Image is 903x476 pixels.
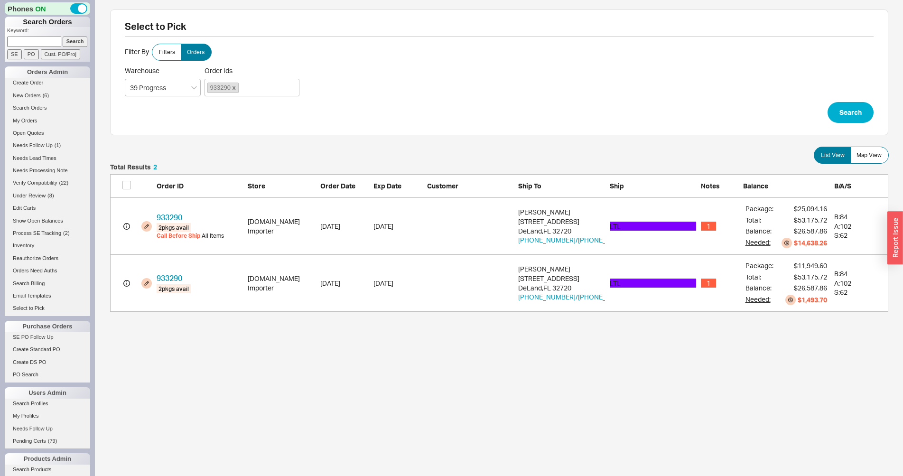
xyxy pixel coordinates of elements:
svg: open menu [191,86,197,90]
a: Pending Certs(79) [5,436,90,446]
div: Total: [745,272,773,282]
input: Order Ids933290 [241,81,247,94]
div: 8/14/25 [320,279,369,288]
input: Cust. PO/Proj [41,49,80,59]
span: Pending Certs [13,438,46,444]
a: Needs Follow Up [5,424,90,434]
div: Total: [745,215,773,225]
span: Call Before Ship [157,232,200,239]
div: Phones [5,2,90,15]
span: Order Date [320,182,355,190]
div: Package: [745,261,773,271]
a: Verify Compatibility(22) [5,178,90,188]
div: [DOMAIN_NAME] [248,217,315,226]
span: ( 22 ) [59,180,69,186]
div: B: 84 [834,212,883,222]
div: S: 62 [834,231,883,240]
span: 1 [701,222,716,231]
a: Search Products [5,465,90,475]
span: New Orders [13,93,41,98]
span: Orders [187,48,205,56]
a: Email Templates [5,291,90,301]
input: Search [63,37,88,47]
span: ( 79 ) [48,438,57,444]
div: [PERSON_NAME] [518,264,605,274]
div: A: 102 [834,222,883,231]
span: Needs Follow Up [13,426,53,431]
div: 8/15/25 [373,222,422,231]
span: ( 1 ) [55,142,61,148]
span: Warehouse [125,66,159,75]
div: 9/18/25 [373,279,422,288]
div: [PERSON_NAME] [518,207,605,217]
a: My Profiles [5,411,90,421]
div: 8/14/25 [320,222,369,231]
span: Filter By [125,47,149,56]
div: Needed: [745,238,773,248]
a: Needs Follow Up(1) [5,140,90,150]
h2: Select to Pick [125,22,874,37]
a: Search Billing [5,279,90,289]
div: Balance: [745,226,773,236]
div: Balance: [745,283,773,293]
div: Importer [248,226,315,236]
span: ON [35,4,46,14]
a: New Orders(6) [5,91,90,101]
span: List View [821,151,845,159]
span: Store [248,182,265,190]
a: Needs Processing Note [5,166,90,176]
span: Order ID [157,182,184,190]
div: Package: [745,204,773,214]
span: Notes [701,182,720,190]
p: Keyword: [7,27,90,37]
span: Needs Follow Up [13,142,53,148]
div: $53,175.72 [794,272,827,282]
a: Needs Lead Times [5,153,90,163]
span: Process SE Tracking [13,230,61,236]
span: 2 [153,163,157,171]
span: Balance [743,182,768,190]
span: 1 [701,279,716,288]
input: Select... [125,79,201,96]
a: Open Quotes [5,128,90,138]
a: Under Review(8) [5,191,90,201]
a: Create DS PO [5,357,90,367]
a: Search Orders [5,103,90,113]
a: Create Order [5,78,90,88]
span: Verify Compatibility [13,180,57,186]
a: My Orders [5,116,90,126]
span: Ship [610,182,624,190]
span: 933290 [207,83,239,93]
div: Products Admin [5,453,90,465]
span: 2 pkgs avail [157,284,191,293]
div: Purchase Orders [5,321,90,332]
span: Needs Processing Note [13,168,68,173]
div: [DOMAIN_NAME] [248,274,315,283]
input: PO [24,49,39,59]
span: ( 8 ) [47,193,54,198]
div: Orders Admin [5,66,90,78]
span: Search [839,107,862,118]
a: Inventory [5,241,90,251]
a: Orders Need Auths [5,266,90,276]
div: All Items [157,232,243,240]
a: Reauthorize Orders [5,253,90,263]
span: Order Ids [205,66,299,75]
div: LTL [610,222,696,231]
a: PO Search [5,370,90,380]
span: B/A/S [834,182,851,190]
span: Map View [856,151,882,159]
div: $11,949.60 [794,261,827,271]
a: Edit Carts [5,203,90,213]
a: 933290 [157,273,182,283]
a: Show Open Balances [5,216,90,226]
a: Create Standard PO [5,345,90,355]
button: [PHONE_NUMBER]/[PHONE_NUMBER] [518,235,635,245]
div: B: 84 [834,269,883,279]
div: S: 62 [834,288,883,297]
span: ( 6 ) [43,93,49,98]
div: $14,638.26 [794,238,827,248]
div: grid [110,198,888,312]
span: Customer [427,182,458,190]
div: $25,094.16 [794,204,827,214]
